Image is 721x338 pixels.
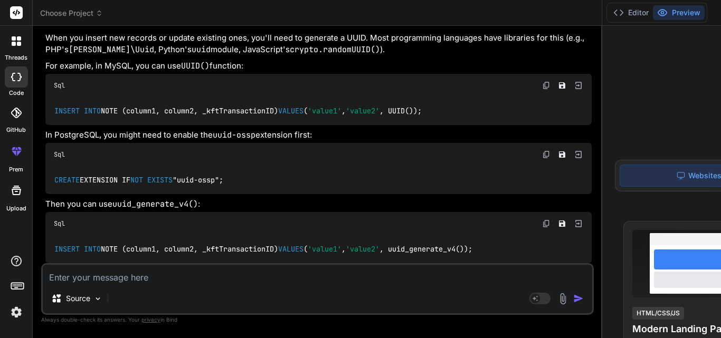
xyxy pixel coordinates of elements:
span: CREATE [54,175,80,185]
code: uuid-ossp [213,130,255,140]
span: VALUES [278,244,303,254]
button: Save file [555,216,570,231]
code: uuid_generate_v4() [112,199,198,209]
span: privacy [141,316,160,323]
p: Source [66,293,90,304]
label: threads [5,53,27,62]
span: 'value2' [346,106,380,115]
span: Choose Project [40,8,103,18]
span: Sql [54,219,65,228]
p: Always double-check its answers. Your in Bind [41,315,594,325]
span: INSERT INTO [54,244,101,254]
code: [PERSON_NAME]\Uuid [69,44,154,55]
code: EXTENSION IF "uuid-ossp"; [54,175,224,186]
button: Save file [555,147,570,162]
code: crypto.randomUUID() [290,44,380,55]
label: prem [9,165,23,174]
code: NOTE (column1, column2, _kftTransactionID) ( , , UUID()); [54,105,423,117]
button: Save file [555,78,570,93]
span: INSERT INTO [54,106,101,115]
img: Open in Browser [574,150,583,159]
div: HTML/CSS/JS [632,307,684,320]
label: GitHub [6,125,26,134]
p: Then you can use : [45,198,592,210]
span: Sql [54,81,65,90]
span: NOT [130,175,143,185]
label: code [9,89,24,98]
img: settings [7,303,25,321]
span: EXISTS [147,175,173,185]
span: 'value2' [346,244,380,254]
code: uuid [192,44,211,55]
img: Pick Models [93,294,102,303]
span: VALUES [278,106,303,115]
p: In PostgreSQL, you might need to enable the extension first: [45,129,592,141]
label: Upload [6,204,26,213]
span: 'value1' [308,244,341,254]
button: Editor [609,5,653,20]
p: When you insert new records or update existing ones, you'll need to generate a UUID. Most program... [45,32,592,56]
span: Sql [54,150,65,159]
code: UUID() [181,61,210,71]
p: For example, in MySQL, you can use function: [45,60,592,72]
img: copy [542,150,551,159]
img: attachment [557,293,569,305]
span: 'value1' [308,106,341,115]
img: copy [542,81,551,90]
code: NOTE (column1, column2, _kftTransactionID) ( , , uuid_generate_v4()); [54,244,473,255]
img: Open in Browser [574,81,583,90]
img: copy [542,219,551,228]
button: Preview [653,5,705,20]
img: Open in Browser [574,219,583,228]
img: icon [573,293,584,304]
